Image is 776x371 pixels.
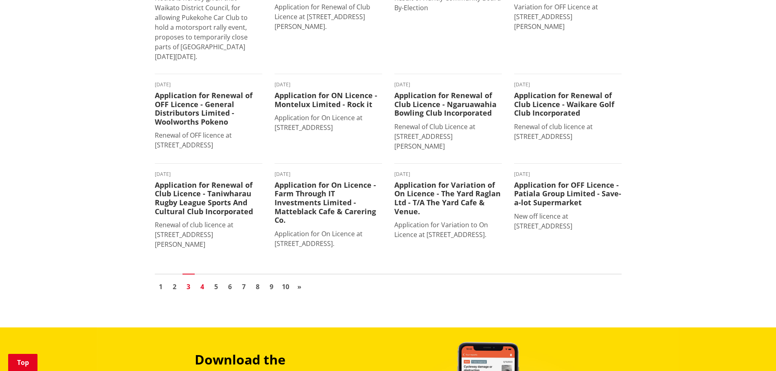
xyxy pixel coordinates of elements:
time: [DATE] [155,172,262,177]
iframe: Messenger Launcher [739,337,768,366]
p: Renewal of OFF licence at [STREET_ADDRESS] [155,130,262,150]
a: Top [8,354,37,371]
h3: Application for Renewal of Club Licence - Waikare Golf Club Incorporated [514,91,622,118]
span: » [297,282,301,291]
time: [DATE] [275,82,382,87]
p: Renewal of club licence at [STREET_ADDRESS] [514,122,622,141]
a: [DATE] Application for Renewal of Club Licence - Waikare Golf Club Incorporated Renewal of club l... [514,82,622,141]
h3: Application for ON Licence - Montelux Limited - Rock it [275,91,382,109]
p: Renewal of club licence at [STREET_ADDRESS][PERSON_NAME] [155,220,262,249]
a: [DATE] Application for Variation of On Licence - The Yard Raglan Ltd - T/A The Yard Cafe & Venue.... [394,172,502,239]
a: Go to page 8 [252,281,264,293]
h3: Application for OFF Licence - Patiala Group Limited - Save-a-lot Supermarket [514,181,622,207]
a: Page 3 [182,281,195,293]
h3: Application for Renewal of Club Licence - Ngaruawahia Bowling Club Incorporated [394,91,502,118]
time: [DATE] [514,82,622,87]
a: [DATE] Application for Renewal of Club Licence - Taniwharau Rugby League Sports And Cultural Club... [155,172,262,249]
a: Go to page 9 [266,281,278,293]
p: Renewal of Club Licence at [STREET_ADDRESS][PERSON_NAME] [394,122,502,151]
time: [DATE] [514,172,622,177]
a: Go to page 1 [155,281,167,293]
time: [DATE] [155,82,262,87]
p: Application for On Licence at [STREET_ADDRESS]. [275,229,382,248]
a: [DATE] Application for On Licence - Farm Through IT Investments Limited - Matteblack Cafe & Carer... [275,172,382,248]
h3: Application for Variation of On Licence - The Yard Raglan Ltd - T/A The Yard Cafe & Venue. [394,181,502,216]
p: Application for On Licence at [STREET_ADDRESS] [275,113,382,132]
a: Go to page 5 [210,281,222,293]
a: [DATE] Application for ON Licence - Montelux Limited - Rock it Application for On Licence at [STR... [275,82,382,132]
a: Go to page 10 [279,281,292,293]
a: [DATE] Application for Renewal of Club Licence - Ngaruawahia Bowling Club Incorporated Renewal of... [394,82,502,151]
h3: Application for Renewal of Club Licence - Taniwharau Rugby League Sports And Cultural Club Incorp... [155,181,262,216]
p: Variation for OFF Licence at [STREET_ADDRESS][PERSON_NAME] [514,2,622,31]
nav: Pagination [155,274,622,295]
a: Go to next page [293,281,306,293]
a: Go to page 4 [196,281,209,293]
time: [DATE] [394,82,502,87]
time: [DATE] [275,172,382,177]
p: Application for Variation to On Licence at [STREET_ADDRESS]. [394,220,502,239]
a: [DATE] Application for OFF Licence - Patiala Group Limited - Save-a-lot Supermarket New off licen... [514,172,622,231]
a: Go to page 6 [224,281,236,293]
time: [DATE] [394,172,502,177]
a: Go to page 2 [169,281,181,293]
h3: Application for On Licence - Farm Through IT Investments Limited - Matteblack Cafe & Carering Co. [275,181,382,225]
a: [DATE] Application for Renewal of OFF Licence - General Distributors Limited - Woolworths Pokeno ... [155,82,262,150]
p: Application for Renewal of Club Licence at [STREET_ADDRESS][PERSON_NAME]. [275,2,382,31]
p: New off licence at [STREET_ADDRESS] [514,211,622,231]
h3: Application for Renewal of OFF Licence - General Distributors Limited - Woolworths Pokeno [155,91,262,126]
a: Go to page 7 [238,281,250,293]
